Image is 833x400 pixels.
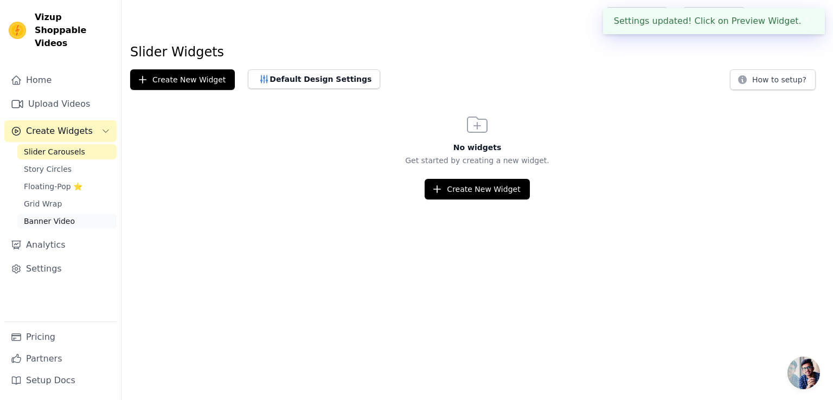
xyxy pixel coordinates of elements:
a: Banner Video [17,214,117,229]
a: Home [4,69,117,91]
a: Pricing [4,326,117,348]
span: Floating-Pop ⭐ [24,181,82,192]
button: Close [802,15,814,28]
a: Setup Docs [4,370,117,391]
div: Open chat [787,357,820,389]
span: Vizup Shoppable Videos [35,11,112,50]
p: Mega Deals [771,8,824,27]
span: Slider Carousels [24,146,85,157]
h1: Slider Widgets [130,43,824,61]
img: Vizup [9,22,26,39]
button: Create Widgets [4,120,117,142]
span: Create Widgets [26,125,93,138]
button: How to setup? [730,69,816,90]
a: Grid Wrap [17,196,117,211]
span: Story Circles [24,164,72,175]
a: How to setup? [730,77,816,87]
button: Default Design Settings [248,69,380,89]
a: Upload Videos [4,93,117,115]
a: Floating-Pop ⭐ [17,179,117,194]
a: Book Demo [683,7,745,28]
div: Settings updated! Click on Preview Widget. [603,8,825,34]
a: Help Setup [606,7,668,28]
button: Create New Widget [425,179,529,199]
h3: No widgets [121,142,833,153]
button: M Mega Deals [754,8,824,27]
p: Get started by creating a new widget. [121,155,833,166]
a: Partners [4,348,117,370]
span: Banner Video [24,216,75,227]
a: Story Circles [17,162,117,177]
a: Analytics [4,234,117,256]
a: Settings [4,258,117,280]
button: Create New Widget [130,69,235,90]
a: Slider Carousels [17,144,117,159]
span: Grid Wrap [24,198,62,209]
